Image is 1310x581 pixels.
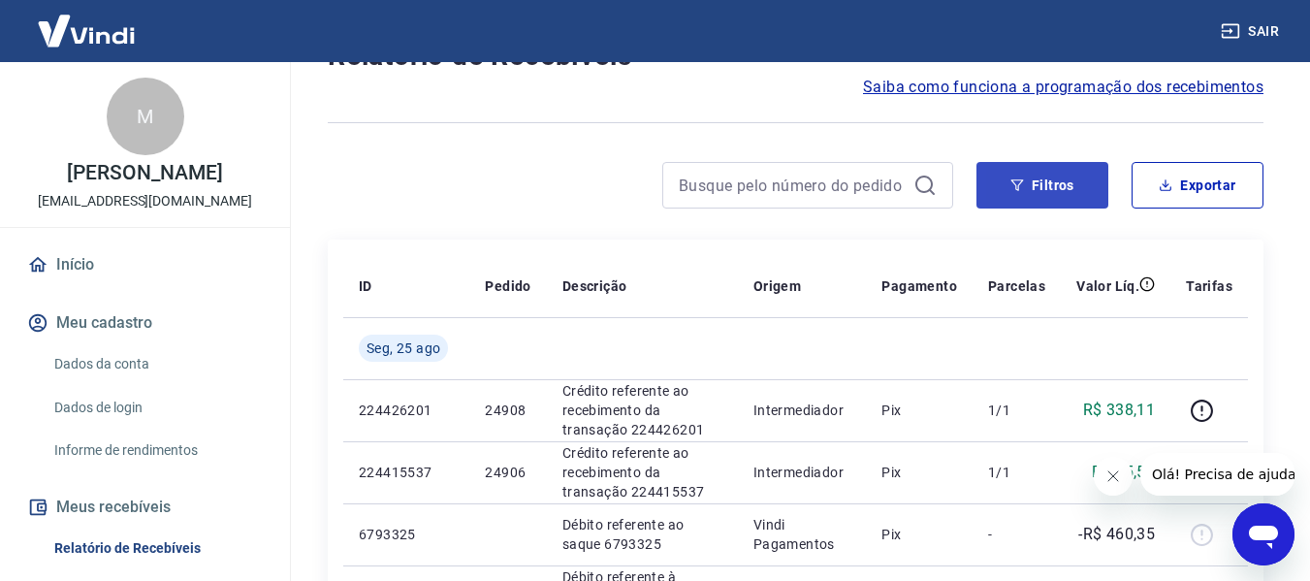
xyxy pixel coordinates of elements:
[881,525,957,544] p: Pix
[47,431,267,470] a: Informe de rendimentos
[38,191,252,211] p: [EMAIL_ADDRESS][DOMAIN_NAME]
[67,163,222,183] p: [PERSON_NAME]
[47,529,267,568] a: Relatório de Recebíveis
[485,401,530,420] p: 24908
[1232,503,1294,565] iframe: Botão para abrir a janela de mensagens
[1083,399,1156,422] p: R$ 338,11
[367,339,440,358] span: Seg, 25 ago
[359,276,372,296] p: ID
[359,401,454,420] p: 224426201
[988,276,1045,296] p: Parcelas
[23,302,267,344] button: Meu cadastro
[562,515,722,554] p: Débito referente ao saque 6793325
[753,401,851,420] p: Intermediador
[1094,457,1133,496] iframe: Fechar mensagem
[988,463,1045,482] p: 1/1
[976,162,1108,209] button: Filtros
[881,401,957,420] p: Pix
[107,78,184,155] div: M
[23,243,267,286] a: Início
[753,515,851,554] p: Vindi Pagamentos
[1140,453,1294,496] iframe: Mensagem da empresa
[1132,162,1263,209] button: Exportar
[881,276,957,296] p: Pagamento
[1092,461,1155,484] p: R$ 75,55
[1078,523,1155,546] p: -R$ 460,35
[12,14,163,29] span: Olá! Precisa de ajuda?
[988,401,1045,420] p: 1/1
[23,486,267,529] button: Meus recebíveis
[881,463,957,482] p: Pix
[359,463,454,482] p: 224415537
[753,463,851,482] p: Intermediador
[863,76,1263,99] a: Saiba como funciona a programação dos recebimentos
[1217,14,1287,49] button: Sair
[562,276,627,296] p: Descrição
[753,276,801,296] p: Origem
[47,344,267,384] a: Dados da conta
[562,381,722,439] p: Crédito referente ao recebimento da transação 224426201
[562,443,722,501] p: Crédito referente ao recebimento da transação 224415537
[1186,276,1232,296] p: Tarifas
[679,171,906,200] input: Busque pelo número do pedido
[988,525,1045,544] p: -
[47,388,267,428] a: Dados de login
[1076,276,1139,296] p: Valor Líq.
[485,463,530,482] p: 24906
[359,525,454,544] p: 6793325
[23,1,149,60] img: Vindi
[485,276,530,296] p: Pedido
